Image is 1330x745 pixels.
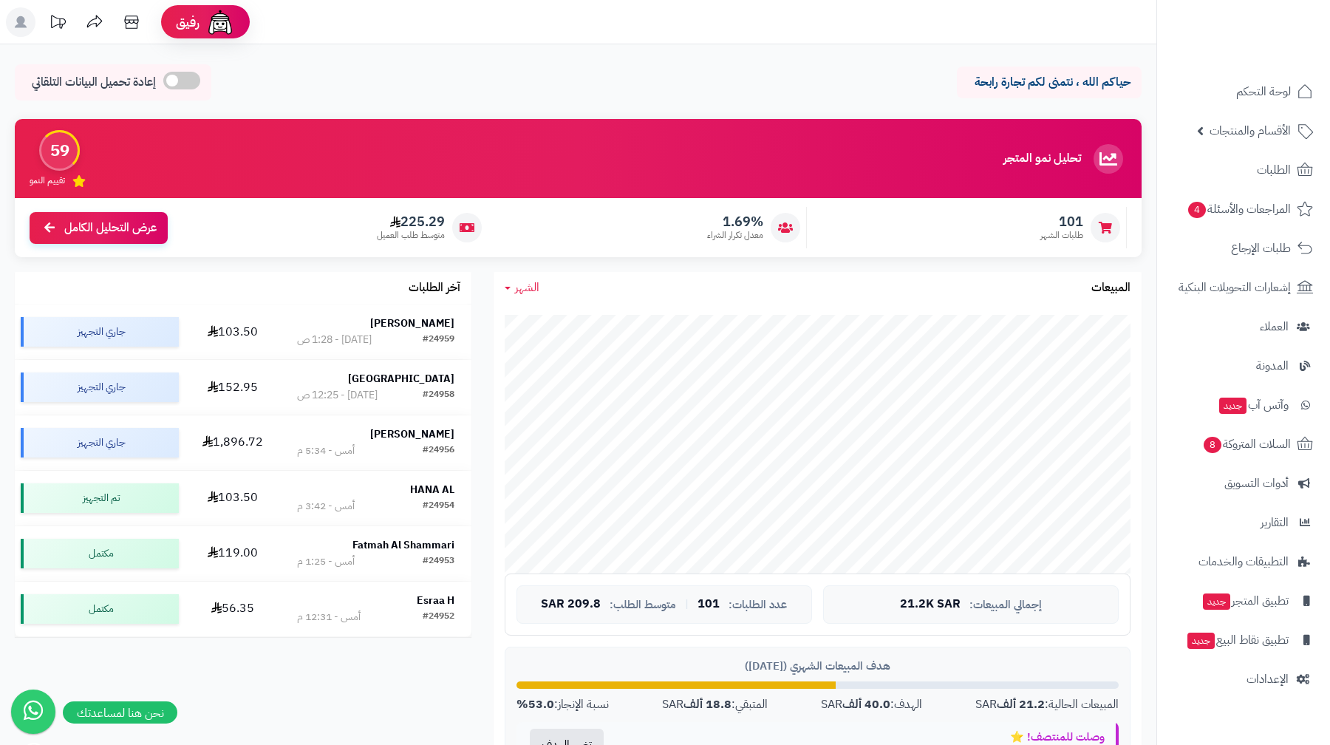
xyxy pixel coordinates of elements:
[698,598,720,611] span: 101
[370,316,454,331] strong: [PERSON_NAME]
[1257,160,1291,180] span: الطلبات
[21,317,179,347] div: جاري التجهيز
[1091,282,1130,295] h3: المبيعات
[1166,622,1321,658] a: تطبيق نقاط البيعجديد
[423,554,454,569] div: #24953
[1201,591,1289,611] span: تطبيق المتجر
[541,598,601,611] span: 209.8 SAR
[64,220,157,237] span: عرض التحليل الكامل
[1204,437,1221,453] span: 8
[417,593,454,608] strong: Esraa H
[30,174,65,187] span: تقييم النمو
[1179,277,1291,298] span: إشعارات التحويلات البنكية
[30,212,168,244] a: عرض التحليل الكامل
[32,74,156,91] span: إعادة تحميل البيانات التلقائي
[423,443,454,458] div: #24956
[377,214,445,230] span: 225.29
[1231,238,1291,259] span: طلبات الإرجاع
[1236,81,1291,102] span: لوحة التحكم
[1261,512,1289,533] span: التقارير
[1188,202,1206,218] span: 4
[176,13,199,31] span: رفيق
[1210,120,1291,141] span: الأقسام والمنتجات
[370,426,454,442] strong: [PERSON_NAME]
[1187,199,1291,220] span: المراجعات والأسئلة
[1166,426,1321,462] a: السلات المتروكة8
[21,539,179,568] div: مكتمل
[1187,633,1215,649] span: جديد
[423,610,454,625] div: #24952
[1040,214,1083,230] span: 101
[516,695,554,713] strong: 53.0%
[662,696,768,713] div: المتبقي: SAR
[1218,395,1289,415] span: وآتس آب
[185,471,279,525] td: 103.50
[205,7,235,37] img: ai-face.png
[297,333,372,347] div: [DATE] - 1:28 ص
[423,333,454,347] div: #24959
[968,74,1130,91] p: حياكم الله ، نتمنى لكم تجارة رابحة
[348,371,454,387] strong: [GEOGRAPHIC_DATA]
[1219,398,1247,414] span: جديد
[1247,669,1289,690] span: الإعدادات
[1166,387,1321,423] a: وآتس آبجديد
[628,729,1105,745] div: وصلت للمنتصف! ⭐
[21,594,179,624] div: مكتمل
[1166,231,1321,266] a: طلبات الإرجاع
[1166,544,1321,579] a: التطبيقات والخدمات
[21,483,179,513] div: تم التجهيز
[297,443,355,458] div: أمس - 5:34 م
[297,388,378,403] div: [DATE] - 12:25 ص
[409,282,460,295] h3: آخر الطلبات
[1166,348,1321,384] a: المدونة
[683,695,731,713] strong: 18.8 ألف
[997,695,1045,713] strong: 21.2 ألف
[1224,473,1289,494] span: أدوات التسويق
[1166,505,1321,540] a: التقارير
[1166,309,1321,344] a: العملاء
[21,372,179,402] div: جاري التجهيز
[1203,593,1230,610] span: جديد
[1186,630,1289,650] span: تطبيق نقاط البيع
[1256,356,1289,376] span: المدونة
[39,7,76,41] a: تحديثات المنصة
[1166,270,1321,305] a: إشعارات التحويلات البنكية
[185,582,279,636] td: 56.35
[842,695,890,713] strong: 40.0 ألف
[423,499,454,514] div: #24954
[1166,466,1321,501] a: أدوات التسويق
[1166,152,1321,188] a: الطلبات
[1166,661,1321,697] a: الإعدادات
[185,305,279,359] td: 103.50
[1166,583,1321,619] a: تطبيق المتجرجديد
[21,428,179,457] div: جاري التجهيز
[1198,551,1289,572] span: التطبيقات والخدمات
[729,599,787,611] span: عدد الطلبات:
[685,599,689,610] span: |
[969,599,1042,611] span: إجمالي المبيعات:
[377,229,445,242] span: متوسط طلب العميل
[1040,229,1083,242] span: طلبات الشهر
[410,482,454,497] strong: HANA AL
[975,696,1119,713] div: المبيعات الحالية: SAR
[297,610,361,625] div: أمس - 12:31 م
[1166,74,1321,109] a: لوحة التحكم
[516,659,1119,674] div: هدف المبيعات الشهري ([DATE])
[516,696,609,713] div: نسبة الإنجاز:
[185,415,279,470] td: 1,896.72
[297,499,355,514] div: أمس - 3:42 م
[900,598,961,611] span: 21.2K SAR
[707,229,763,242] span: معدل تكرار الشراء
[1166,191,1321,227] a: المراجعات والأسئلة4
[1260,316,1289,337] span: العملاء
[185,526,279,581] td: 119.00
[423,388,454,403] div: #24958
[1202,434,1291,455] span: السلات المتروكة
[185,360,279,415] td: 152.95
[515,279,539,296] span: الشهر
[707,214,763,230] span: 1.69%
[297,554,355,569] div: أمس - 1:25 م
[505,279,539,296] a: الشهر
[821,696,922,713] div: الهدف: SAR
[1003,152,1081,166] h3: تحليل نمو المتجر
